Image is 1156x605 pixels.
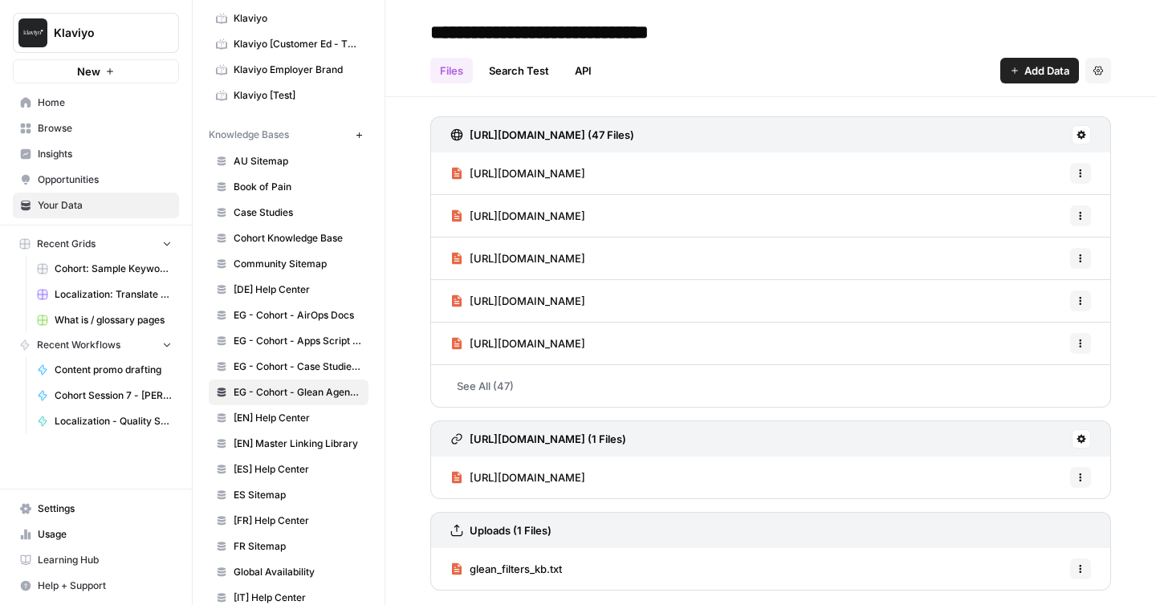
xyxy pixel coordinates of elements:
span: Cohort: Sample Keyword -> Brief [55,262,172,276]
a: Klaviyo [Customer Ed - TEST] [209,31,368,57]
a: [EN] Help Center [209,405,368,431]
span: [URL][DOMAIN_NAME] [470,469,585,485]
span: [ES] Help Center [234,462,361,477]
span: Klaviyo [54,25,151,41]
a: [URL][DOMAIN_NAME] (47 Files) [450,117,634,152]
span: Usage [38,527,172,542]
button: Recent Workflows [13,333,179,357]
h3: [URL][DOMAIN_NAME] (47 Files) [470,127,634,143]
a: Localization - Quality Scoring and Routing Systems [30,408,179,434]
span: Localization: Translate Content [55,287,172,302]
span: Settings [38,501,172,516]
span: [URL][DOMAIN_NAME] [470,335,585,351]
img: Klaviyo Logo [18,18,47,47]
a: Usage [13,522,179,547]
a: ES Sitemap [209,482,368,508]
span: Home [38,95,172,110]
a: Klaviyo [209,6,368,31]
span: [DE] Help Center [234,282,361,297]
a: [FR] Help Center [209,508,368,534]
a: Klaviyo [Test] [209,83,368,108]
a: Global Availability [209,559,368,585]
span: Opportunities [38,173,172,187]
a: [URL][DOMAIN_NAME] (1 Files) [450,421,626,457]
span: Case Studies [234,205,361,220]
a: [URL][DOMAIN_NAME] [450,195,585,237]
span: Content promo drafting [55,363,172,377]
span: Recent Grids [37,237,96,251]
a: [EN] Master Linking Library [209,431,368,457]
span: Insights [38,147,172,161]
span: Localization - Quality Scoring and Routing Systems [55,414,172,428]
a: [URL][DOMAIN_NAME] [450,323,585,364]
a: glean_filters_kb.txt [450,548,562,590]
a: Klaviyo Employer Brand [209,57,368,83]
a: Opportunities [13,167,179,193]
span: Book of Pain [234,180,361,194]
span: [EN] Master Linking Library [234,436,361,451]
span: Global Availability [234,565,361,579]
a: Community Sitemap [209,251,368,277]
button: Workspace: Klaviyo [13,13,179,53]
a: FR Sitemap [209,534,368,559]
span: [FR] Help Center [234,514,361,528]
h3: [URL][DOMAIN_NAME] (1 Files) [470,431,626,447]
span: EG - Cohort - AirOps Docs [234,308,361,323]
a: Insights [13,141,179,167]
a: Browse [13,116,179,141]
span: EG - Cohort - Apps Script + Workspace Playbook [234,334,361,348]
span: Community Sitemap [234,257,361,271]
a: [ES] Help Center [209,457,368,482]
span: EG - Cohort - Case Studies (All) [234,359,361,374]
a: [URL][DOMAIN_NAME] [450,457,585,498]
button: Help + Support [13,573,179,599]
a: EG - Cohort - Apps Script + Workspace Playbook [209,328,368,354]
h3: Uploads (1 Files) [470,522,552,538]
span: Help + Support [38,579,172,593]
span: Recent Workflows [37,338,120,352]
span: Add Data [1024,63,1069,79]
span: ES Sitemap [234,488,361,502]
button: Add Data [1000,58,1079,83]
a: Content promo drafting [30,357,179,383]
a: Search Test [479,58,559,83]
span: Learning Hub [38,553,172,567]
a: EG - Cohort - AirOps Docs [209,302,368,328]
a: AU Sitemap [209,148,368,174]
a: Home [13,90,179,116]
a: [URL][DOMAIN_NAME] [450,280,585,322]
a: Cohort Session 7 - [PERSON_NAME] localization [30,383,179,408]
span: [URL][DOMAIN_NAME] [470,250,585,266]
a: Localization: Translate Content [30,282,179,307]
span: Cohort Knowledge Base [234,231,361,246]
span: New [77,63,100,79]
span: Cohort Session 7 - [PERSON_NAME] localization [55,388,172,403]
span: [URL][DOMAIN_NAME] [470,208,585,224]
span: What is / glossary pages [55,313,172,327]
span: FR Sitemap [234,539,361,554]
a: [DE] Help Center [209,277,368,302]
a: Files [430,58,473,83]
a: Settings [13,496,179,522]
a: Learning Hub [13,547,179,573]
a: Cohort Knowledge Base [209,225,368,251]
a: Uploads (1 Files) [450,513,552,548]
span: Klaviyo [Test] [234,88,361,103]
span: Klaviyo [Customer Ed - TEST] [234,37,361,51]
a: API [565,58,601,83]
span: Klaviyo [234,11,361,26]
span: AU Sitemap [234,154,361,169]
a: See All (47) [430,365,1111,407]
span: Your Data [38,198,172,213]
span: [IT] Help Center [234,591,361,605]
a: [URL][DOMAIN_NAME] [450,238,585,279]
button: Recent Grids [13,232,179,256]
span: EG - Cohort - Glean Agent Docs [234,385,361,400]
span: [URL][DOMAIN_NAME] [470,293,585,309]
span: Klaviyo Employer Brand [234,63,361,77]
a: Book of Pain [209,174,368,200]
span: [URL][DOMAIN_NAME] [470,165,585,181]
a: Case Studies [209,200,368,225]
a: Cohort: Sample Keyword -> Brief [30,256,179,282]
a: [URL][DOMAIN_NAME] [450,152,585,194]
